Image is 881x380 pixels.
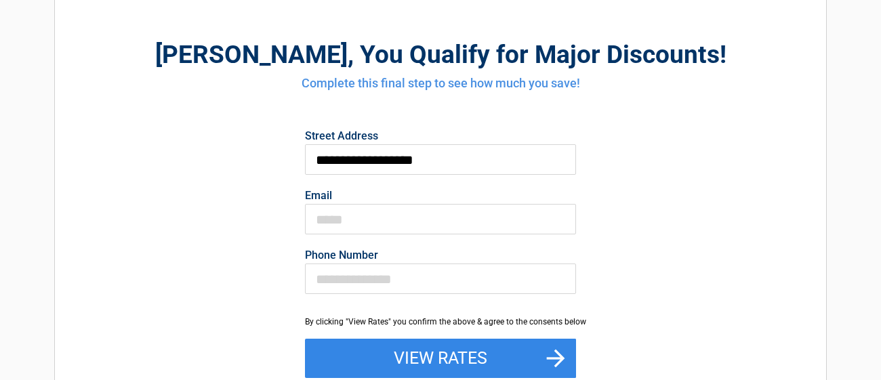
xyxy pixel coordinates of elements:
h2: , You Qualify for Major Discounts! [129,38,752,71]
h4: Complete this final step to see how much you save! [129,75,752,92]
label: Email [305,190,576,201]
button: View Rates [305,339,576,378]
label: Street Address [305,131,576,142]
div: By clicking "View Rates" you confirm the above & agree to the consents below [305,316,576,328]
label: Phone Number [305,250,576,261]
span: [PERSON_NAME] [155,40,348,69]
